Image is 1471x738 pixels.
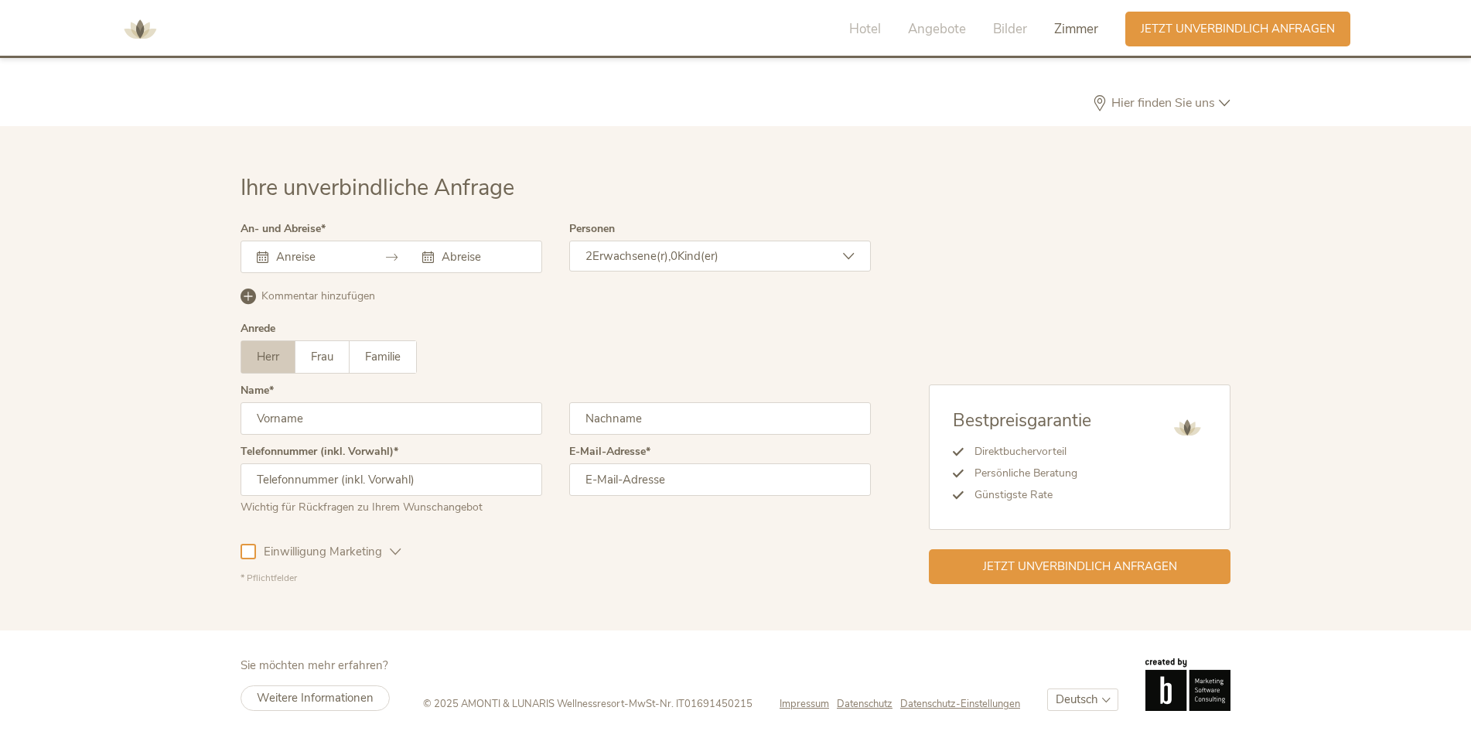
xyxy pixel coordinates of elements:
span: Ihre unverbindliche Anfrage [241,173,514,203]
span: Angebote [908,20,966,38]
span: Kommentar hinzufügen [261,289,375,304]
input: E-Mail-Adresse [569,463,871,496]
img: Brandnamic GmbH | Leading Hospitality Solutions [1145,658,1230,711]
a: AMONTI & LUNARIS Wellnessresort [117,23,163,34]
span: Zimmer [1054,20,1098,38]
input: Nachname [569,402,871,435]
span: MwSt-Nr. IT01691450215 [629,697,753,711]
a: Datenschutz-Einstellungen [900,697,1020,711]
li: Persönliche Beratung [964,463,1091,484]
label: Name [241,385,274,396]
span: Kind(er) [677,248,718,264]
span: Einwilligung Marketing [256,544,390,560]
span: Sie möchten mehr erfahren? [241,658,388,673]
div: * Pflichtfelder [241,572,871,585]
label: Personen [569,224,615,234]
span: Datenschutz [837,697,892,711]
div: Anrede [241,323,275,334]
img: AMONTI & LUNARIS Wellnessresort [117,6,163,53]
img: AMONTI & LUNARIS Wellnessresort [1168,408,1206,447]
label: An- und Abreise [241,224,326,234]
span: Hotel [849,20,881,38]
span: 0 [671,248,677,264]
label: Telefonnummer (inkl. Vorwahl) [241,446,398,457]
span: 2 [585,248,592,264]
input: Abreise [438,249,526,265]
a: Datenschutz [837,697,900,711]
span: Erwachsene(r), [592,248,671,264]
a: Weitere Informationen [241,685,390,711]
span: Herr [257,349,279,364]
span: Weitere Informationen [257,690,374,706]
span: Jetzt unverbindlich anfragen [1141,21,1335,37]
span: Jetzt unverbindlich anfragen [983,559,1177,575]
span: Impressum [780,697,829,711]
input: Anreise [272,249,360,265]
span: Frau [311,349,333,364]
li: Direktbuchervorteil [964,441,1091,463]
div: Wichtig für Rückfragen zu Ihrem Wunschangebot [241,496,542,515]
span: Familie [365,349,401,364]
span: Bilder [993,20,1027,38]
a: Impressum [780,697,837,711]
input: Vorname [241,402,542,435]
span: - [624,697,629,711]
li: Günstigste Rate [964,484,1091,506]
span: Bestpreisgarantie [953,408,1091,432]
input: Telefonnummer (inkl. Vorwahl) [241,463,542,496]
label: E-Mail-Adresse [569,446,650,457]
span: © 2025 AMONTI & LUNARIS Wellnessresort [423,697,624,711]
span: Hier finden Sie uns [1108,97,1219,109]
